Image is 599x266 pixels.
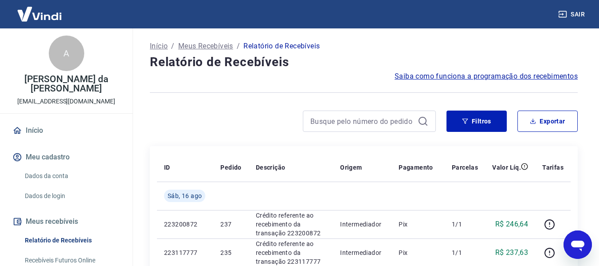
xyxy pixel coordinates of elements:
button: Filtros [446,111,507,132]
p: 1/1 [452,220,478,229]
h4: Relatório de Recebíveis [150,53,578,71]
p: Intermediador [340,220,384,229]
button: Meus recebíveis [11,212,122,231]
iframe: Botão para abrir a janela de mensagens [564,230,592,259]
div: A [49,36,84,71]
a: Início [150,41,168,52]
p: 223200872 [164,220,206,229]
p: / [237,41,240,52]
p: Descrição [256,163,286,172]
p: Tarifas [542,163,564,172]
p: ID [164,163,170,172]
p: 223117777 [164,248,206,257]
a: Saiba como funciona a programação dos recebimentos [395,71,578,82]
p: Valor Líq. [492,163,521,172]
img: Vindi [11,0,68,28]
button: Sair [556,6,588,23]
p: 1/1 [452,248,478,257]
p: / [171,41,174,52]
a: Dados de login [21,187,122,205]
button: Meu cadastro [11,147,122,167]
p: Pagamento [399,163,433,172]
p: R$ 237,63 [495,247,529,258]
span: Sáb, 16 ago [168,191,202,200]
p: 237 [220,220,241,229]
p: Relatório de Recebíveis [243,41,320,52]
p: Crédito referente ao recebimento da transação 223117777 [256,239,326,266]
a: Dados da conta [21,167,122,185]
button: Exportar [517,111,578,132]
a: Início [11,121,122,140]
input: Busque pelo número do pedido [310,115,414,128]
a: Meus Recebíveis [178,41,233,52]
p: Intermediador [340,248,384,257]
p: Parcelas [452,163,478,172]
a: Relatório de Recebíveis [21,231,122,250]
p: R$ 246,64 [495,219,529,230]
p: [EMAIL_ADDRESS][DOMAIN_NAME] [17,97,115,106]
p: Pix [399,220,438,229]
p: Origem [340,163,362,172]
p: Pedido [220,163,241,172]
p: [PERSON_NAME] da [PERSON_NAME] [7,75,125,93]
p: 235 [220,248,241,257]
p: Crédito referente ao recebimento da transação 223200872 [256,211,326,238]
p: Pix [399,248,438,257]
